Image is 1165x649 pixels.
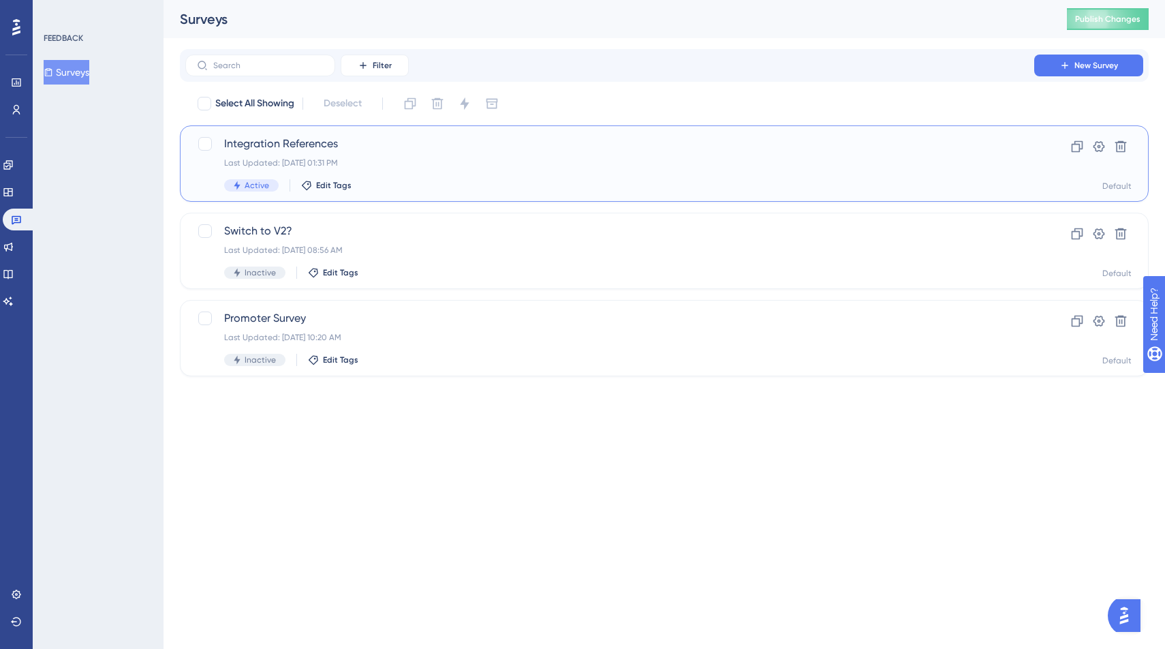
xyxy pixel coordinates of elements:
span: Edit Tags [323,267,358,278]
div: Default [1102,268,1132,279]
div: Default [1102,181,1132,192]
span: Publish Changes [1075,14,1140,25]
span: Edit Tags [316,180,352,191]
span: Switch to V2? [224,223,995,239]
iframe: UserGuiding AI Assistant Launcher [1108,595,1149,636]
div: Surveys [180,10,1033,29]
div: Last Updated: [DATE] 08:56 AM [224,245,995,256]
span: Deselect [324,95,362,112]
div: Last Updated: [DATE] 10:20 AM [224,332,995,343]
button: Deselect [311,91,374,116]
input: Search [213,61,324,70]
span: Select All Showing [215,95,294,112]
div: Default [1102,355,1132,366]
span: Edit Tags [323,354,358,365]
button: Filter [341,55,409,76]
span: Filter [373,60,392,71]
span: Promoter Survey [224,310,995,327]
button: Edit Tags [308,267,358,278]
button: Edit Tags [301,180,352,191]
span: Need Help? [32,3,85,20]
span: Integration References [224,136,995,152]
button: Surveys [44,60,89,85]
span: Active [245,180,269,191]
button: Edit Tags [308,354,358,365]
span: Inactive [245,267,276,278]
button: New Survey [1034,55,1143,76]
span: Inactive [245,354,276,365]
span: New Survey [1074,60,1118,71]
button: Publish Changes [1067,8,1149,30]
div: Last Updated: [DATE] 01:31 PM [224,157,995,168]
div: FEEDBACK [44,33,83,44]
